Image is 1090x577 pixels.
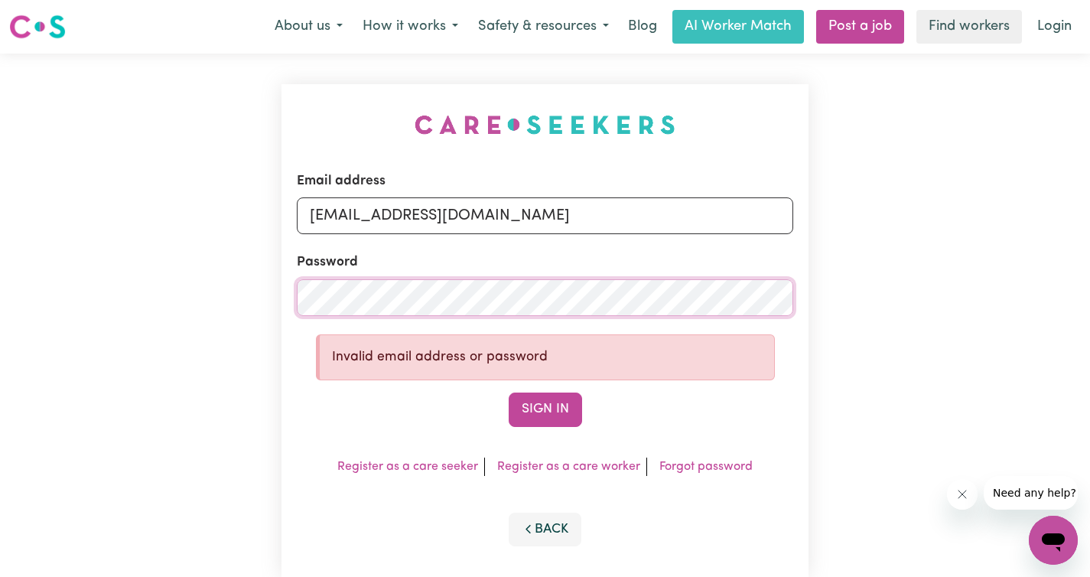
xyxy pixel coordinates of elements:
iframe: Close message [947,479,978,510]
iframe: Button to launch messaging window [1029,516,1078,565]
p: Invalid email address or password [332,347,762,367]
button: Back [509,513,582,546]
label: Password [297,253,358,272]
button: Safety & resources [468,11,619,43]
a: Blog [619,10,666,44]
a: Register as a care worker [497,461,640,473]
button: Sign In [509,393,582,426]
input: Email address [297,197,793,234]
button: About us [265,11,353,43]
img: Careseekers logo [9,13,66,41]
a: Find workers [916,10,1022,44]
a: Careseekers logo [9,9,66,44]
label: Email address [297,171,386,191]
iframe: Message from company [984,476,1078,510]
a: Register as a care seeker [337,461,478,473]
button: How it works [353,11,468,43]
a: Post a job [816,10,904,44]
a: AI Worker Match [672,10,804,44]
a: Forgot password [659,461,753,473]
a: Login [1028,10,1081,44]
